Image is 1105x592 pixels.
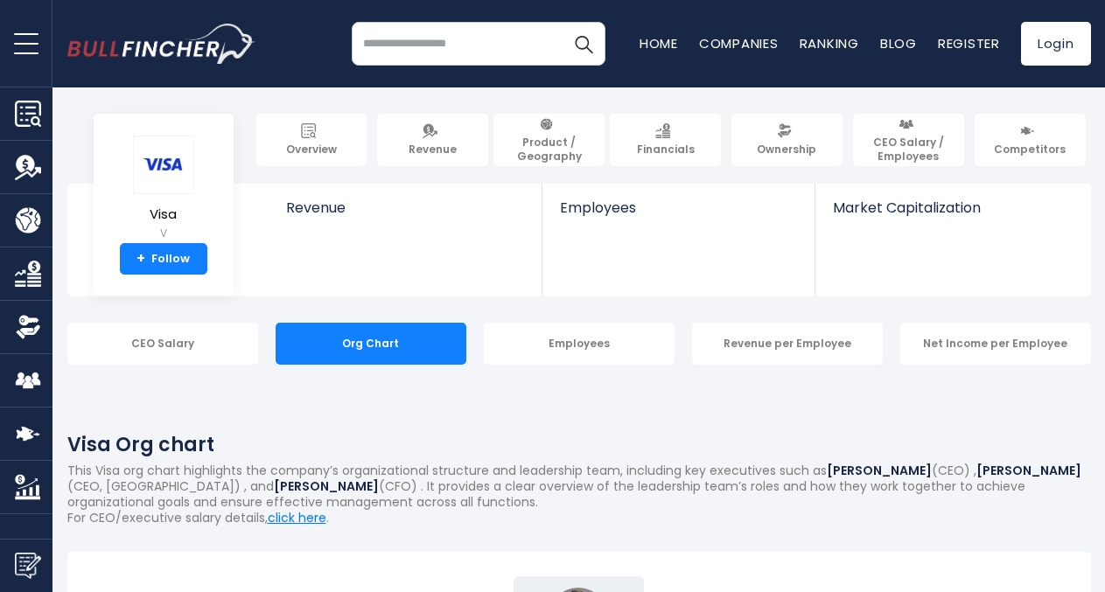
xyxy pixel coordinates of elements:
span: Employees [560,199,797,216]
p: This Visa org chart highlights the company’s organizational structure and leadership team, includ... [67,463,1091,511]
span: Visa [133,207,194,222]
a: Ownership [731,114,843,166]
span: Ownership [757,143,816,157]
a: Financials [610,114,721,166]
a: Go to homepage [67,24,255,64]
p: For CEO/executive salary details, . [67,510,1091,526]
a: Home [640,34,678,52]
img: Ownership [15,314,41,340]
b: [PERSON_NAME] [827,462,932,479]
span: CEO Salary / Employees [861,136,956,163]
a: Companies [699,34,779,52]
div: Employees [484,323,675,365]
span: Competitors [994,143,1066,157]
small: V [133,226,194,241]
button: Search [562,22,605,66]
div: Net Income per Employee [900,323,1091,365]
a: CEO Salary / Employees [853,114,964,166]
span: Overview [286,143,337,157]
strong: + [136,251,145,267]
a: Login [1021,22,1091,66]
b: [PERSON_NAME] [976,462,1081,479]
span: Market Capitalization [833,199,1071,216]
a: Ranking [800,34,859,52]
div: CEO Salary [67,323,258,365]
div: Org Chart [276,323,466,365]
a: Revenue [269,184,542,246]
span: Revenue [409,143,457,157]
a: Visa V [132,135,195,244]
a: Market Capitalization [815,184,1088,246]
a: Overview [256,114,367,166]
h1: Visa Org chart [67,430,1091,459]
a: Product / Geography [493,114,605,166]
div: Revenue per Employee [692,323,883,365]
a: click here [268,509,326,526]
a: Revenue [377,114,488,166]
img: bullfincher logo [67,24,255,64]
a: Register [938,34,1000,52]
a: Competitors [975,114,1086,166]
a: Blog [880,34,917,52]
a: Employees [542,184,815,246]
a: +Follow [120,243,207,275]
span: Product / Geography [501,136,597,163]
span: Revenue [286,199,525,216]
b: [PERSON_NAME] [274,477,379,495]
span: Financials [637,143,695,157]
